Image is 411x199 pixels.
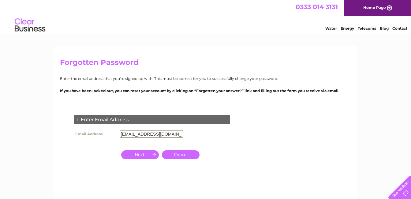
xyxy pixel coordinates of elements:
p: If you have been locked out, you can reset your account by clicking on “Forgotten your answer?” l... [60,88,351,94]
div: Clear Business is a trading name of Verastar Limited (registered in [GEOGRAPHIC_DATA] No. 3667643... [61,3,350,30]
a: Energy [341,26,354,31]
a: Telecoms [358,26,376,31]
h2: Forgotten Password [60,58,351,70]
img: logo.png [14,16,46,35]
th: Email Address [72,129,118,139]
a: Contact [392,26,407,31]
div: 1. Enter Email Address [74,115,230,124]
a: Water [325,26,337,31]
a: Cancel [162,150,200,159]
a: Blog [380,26,389,31]
a: 0333 014 3131 [296,3,338,11]
p: Enter the email address that you're signed up with. This must be correct for you to successfully ... [60,76,351,81]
